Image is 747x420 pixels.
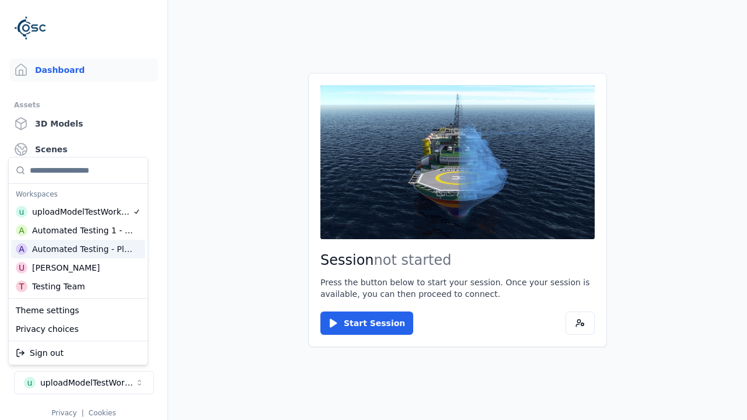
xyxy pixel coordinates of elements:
div: Workspaces [11,186,145,202]
div: Suggestions [9,157,148,298]
div: Testing Team [32,281,85,292]
div: uploadModelTestWorkspace [32,206,132,218]
div: u [16,206,27,218]
div: A [16,243,27,255]
div: Automated Testing - Playwright [32,243,133,255]
div: Automated Testing 1 - Playwright [32,225,134,236]
div: T [16,281,27,292]
div: Suggestions [9,341,148,365]
div: Sign out [11,344,145,362]
div: [PERSON_NAME] [32,262,100,274]
div: A [16,225,27,236]
div: U [16,262,27,274]
div: Privacy choices [11,320,145,338]
div: Suggestions [9,299,148,341]
div: Theme settings [11,301,145,320]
